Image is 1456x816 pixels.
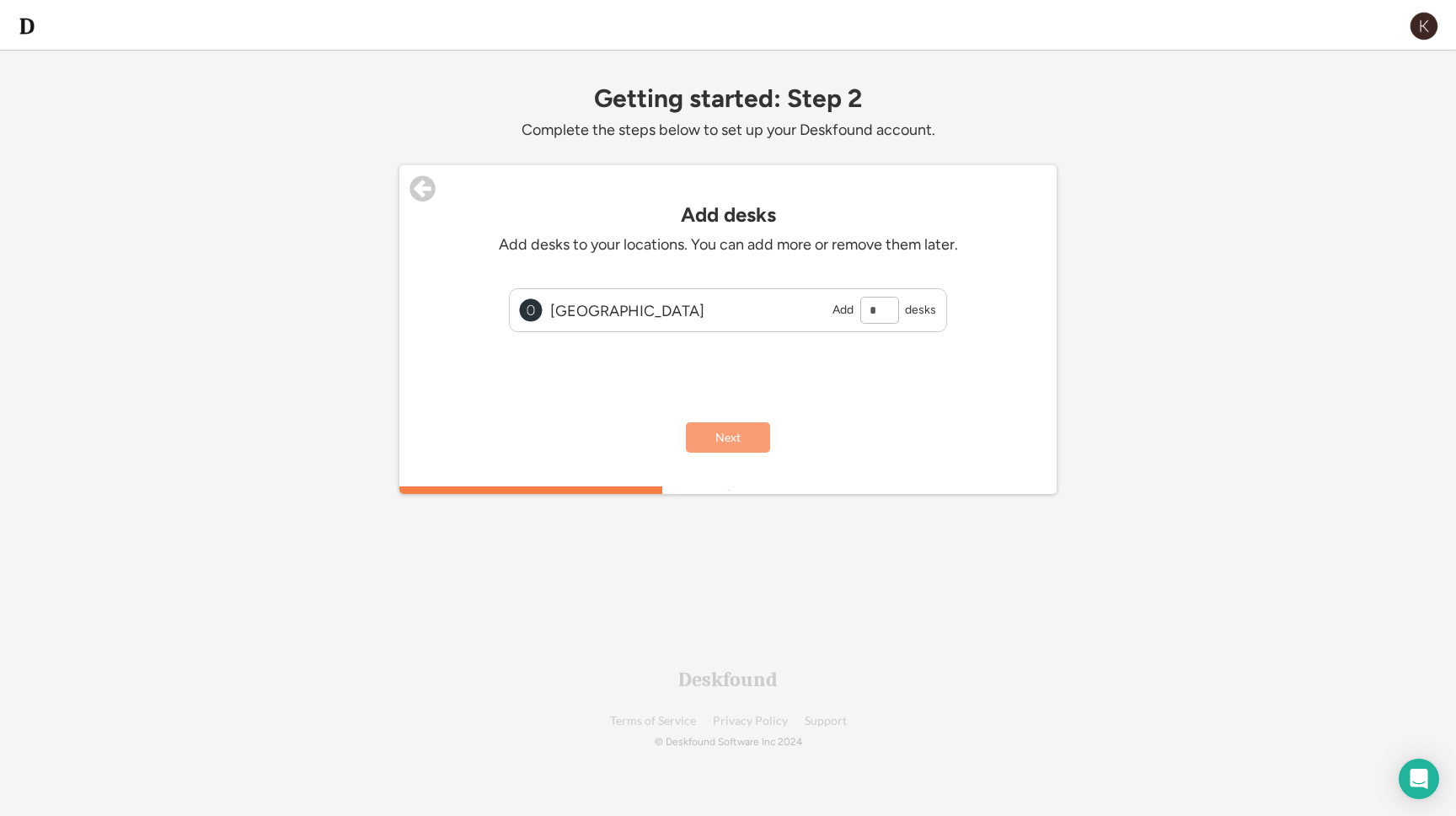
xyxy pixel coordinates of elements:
div: 40% [403,486,1053,494]
div: [GEOGRAPHIC_DATA] [550,302,807,321]
div: Add desks [408,203,1048,227]
div: Add [832,302,860,320]
div: Open Intercom Messenger [1399,759,1439,799]
div: Getting started: Step 2 [399,84,1057,112]
div: Complete the steps below to set up your Deskfound account. [399,121,1057,140]
a: Terms of Service [610,715,696,727]
img: d-whitebg.png [17,16,37,36]
a: Privacy Policy [713,715,788,727]
div: Deskfound [678,669,778,690]
a: Support [805,715,847,727]
div: Add desks to your locations. You can add more or remove them later. [475,235,981,255]
div: desks [905,302,939,320]
img: K.png [1409,11,1439,41]
button: Next [686,422,770,453]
